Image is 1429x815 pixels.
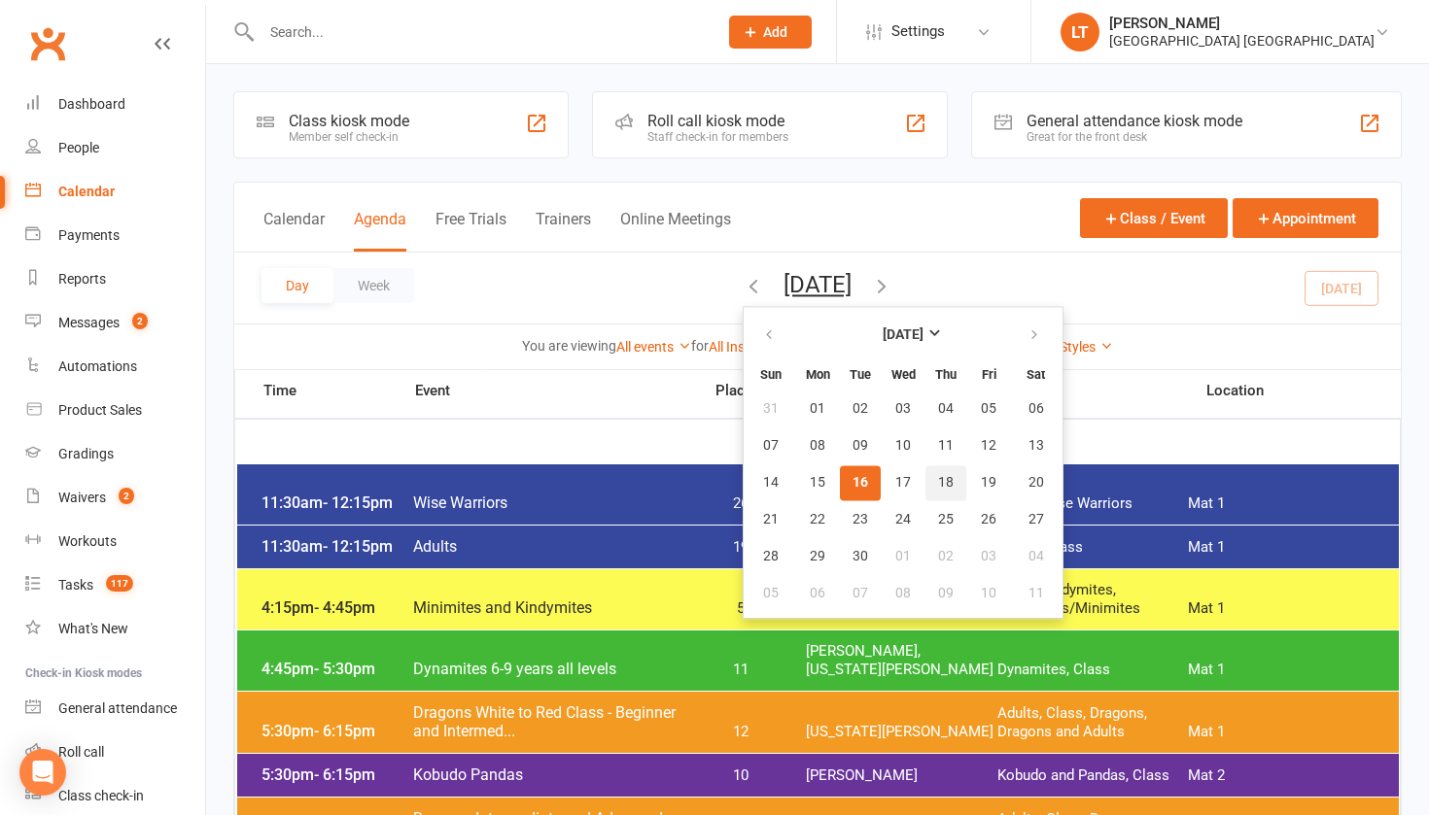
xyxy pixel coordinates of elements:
button: 05 [746,576,795,611]
a: All Instructors [709,339,811,355]
span: Mat 1 [1188,599,1378,618]
button: 22 [797,502,838,537]
a: Gradings [25,432,205,476]
button: 17 [883,465,924,500]
button: 05 [968,391,1009,426]
span: Type [1012,384,1206,398]
span: Mat 1 [1188,494,1378,513]
small: Monday [806,367,830,382]
span: Dynamites, Class [997,661,1188,679]
span: 18 [938,475,954,491]
span: 09 [938,586,954,601]
span: 02 [853,401,868,417]
button: Calendar [263,210,325,252]
button: 02 [925,539,966,574]
span: 15 [810,475,825,491]
div: Member self check-in [289,130,409,144]
span: 5 [689,599,791,618]
button: 19 [968,465,1009,500]
span: 02 [938,549,954,564]
button: 10 [883,428,924,463]
span: 11:30am [257,493,412,512]
span: 16 [853,475,868,491]
small: Saturday [1027,367,1045,382]
span: 04 [938,401,954,417]
div: Calendar [58,184,115,199]
button: 28 [746,539,795,574]
span: 117 [106,575,133,592]
small: Wednesday [891,367,916,382]
span: - 6:15pm [314,722,375,740]
span: 21 [763,512,779,527]
div: Great for the front desk [1027,130,1242,144]
button: 26 [968,502,1009,537]
button: Day [261,268,333,303]
span: 08 [895,586,911,601]
button: 03 [883,391,924,426]
div: Roll call [58,744,104,760]
span: Mat 2 [1188,766,1378,785]
span: 5:30pm [257,722,412,740]
div: Workouts [58,533,117,549]
button: 07 [746,428,795,463]
small: Thursday [935,367,957,382]
button: 14 [746,465,795,500]
div: Staff check-in for members [647,130,788,144]
span: Add [763,24,787,40]
button: 01 [797,391,838,426]
span: 03 [895,401,911,417]
span: Settings [891,10,945,53]
button: [DATE] [784,271,852,298]
div: Class kiosk mode [289,112,409,130]
span: 11 [689,661,791,679]
span: 29 [810,549,825,564]
span: 26 [981,512,996,527]
button: 30 [840,539,881,574]
span: 30 [853,549,868,564]
span: 01 [895,549,911,564]
button: 13 [1011,428,1061,463]
a: Dashboard [25,83,205,126]
span: 10 [689,766,791,785]
div: [PERSON_NAME] [1109,15,1375,32]
a: People [25,126,205,170]
div: Class check-in [58,788,144,803]
button: 03 [968,539,1009,574]
button: 24 [883,502,924,537]
span: 2 [119,488,134,504]
button: 21 [746,502,795,537]
span: 06 [810,586,825,601]
a: What's New [25,607,205,651]
div: Open Intercom Messenger [19,749,66,796]
span: 11 [1028,586,1044,601]
button: 29 [797,539,838,574]
span: 11:30am [257,537,412,556]
a: Reports [25,257,205,301]
button: 11 [925,428,966,463]
div: Waivers [58,490,106,505]
a: Payments [25,214,205,257]
span: 20 [1028,475,1044,491]
span: Time [259,382,414,405]
button: Agenda [354,210,406,252]
span: 05 [763,586,779,601]
button: 08 [797,428,838,463]
small: Tuesday [850,367,871,382]
span: 07 [763,438,779,454]
span: 12 [689,723,791,741]
strong: [DATE] [883,327,924,343]
span: Dynamites 6-9 years all levels [412,660,690,678]
a: Roll call [25,730,205,774]
small: Friday [982,367,996,382]
span: 26 [689,494,791,513]
span: 01 [810,401,825,417]
span: 09 [853,438,868,454]
div: General attendance [58,700,177,716]
a: Calendar [25,170,205,214]
span: [US_STATE][PERSON_NAME] [806,723,996,741]
span: 11 [938,438,954,454]
div: Automations [58,358,137,374]
strong: for [691,338,709,354]
span: - 12:15pm [323,493,393,512]
button: Week [333,268,414,303]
